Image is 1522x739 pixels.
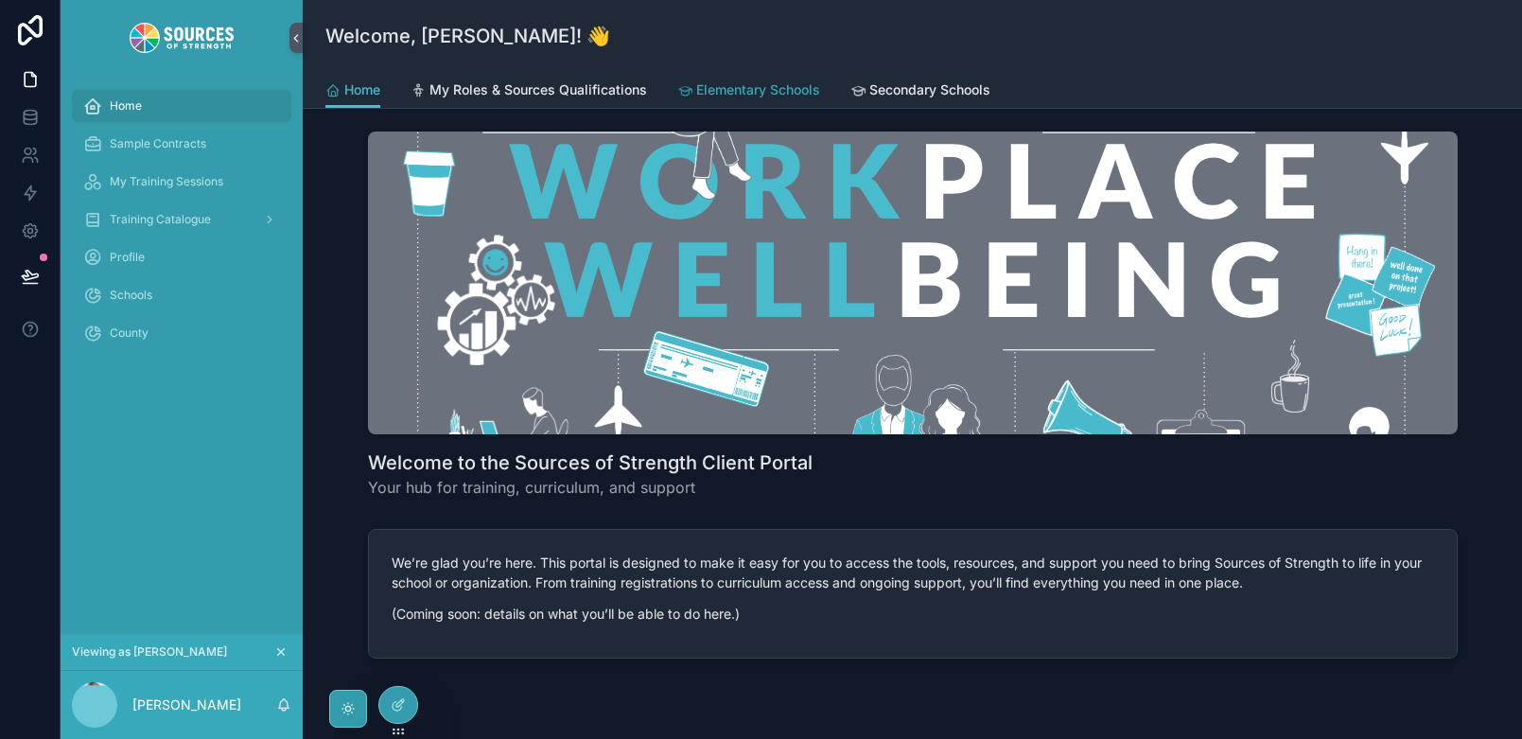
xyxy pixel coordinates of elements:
[110,136,206,151] span: Sample Contracts
[61,76,303,375] div: scrollable content
[850,73,990,111] a: Secondary Schools
[325,23,610,49] h1: Welcome, [PERSON_NAME]! 👋
[677,73,820,111] a: Elementary Schools
[72,240,291,274] a: Profile
[110,212,211,227] span: Training Catalogue
[368,476,813,499] span: Your hub for training, curriculum, and support
[72,644,227,660] span: Viewing as [PERSON_NAME]
[132,695,241,714] p: [PERSON_NAME]
[344,80,380,99] span: Home
[72,127,291,161] a: Sample Contracts
[368,449,813,476] h1: Welcome to the Sources of Strength Client Portal
[869,80,990,99] span: Secondary Schools
[110,98,142,114] span: Home
[110,326,149,341] span: County
[72,165,291,199] a: My Training Sessions
[110,288,152,303] span: Schools
[130,23,234,53] img: App logo
[72,202,291,237] a: Training Catalogue
[72,316,291,350] a: County
[392,604,1434,624] p: (Coming soon: details on what you’ll be able to do here.)
[110,250,145,265] span: Profile
[429,80,647,99] span: My Roles & Sources Qualifications
[696,80,820,99] span: Elementary Schools
[72,278,291,312] a: Schools
[110,174,223,189] span: My Training Sessions
[411,73,647,111] a: My Roles & Sources Qualifications
[72,89,291,123] a: Home
[392,553,1434,592] p: We’re glad you’re here. This portal is designed to make it easy for you to access the tools, reso...
[325,73,380,109] a: Home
